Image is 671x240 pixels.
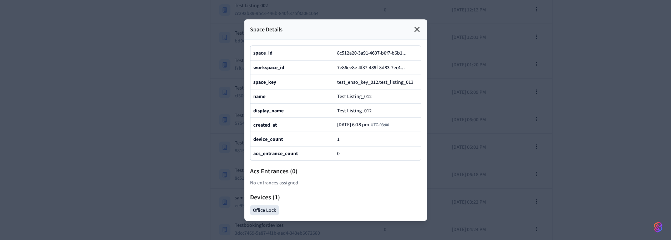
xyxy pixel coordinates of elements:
span: [DATE] 6:18 pm [337,122,369,127]
p: Space Details [250,25,283,34]
b: acs_entrance_count [253,150,298,157]
span: 1 [337,136,340,143]
b: space_id [253,49,273,56]
span: Test Listing_012 [337,107,372,114]
span: test_enso_key_012.test_listing_013 [337,78,413,86]
div: Office Lock [250,205,279,215]
h2: Acs Entrances ( 0 ) [250,166,421,176]
b: created_at [253,121,277,128]
div: America/Sao_Paulo [337,122,389,128]
b: workspace_id [253,64,284,71]
img: SeamLogoGradient.69752ec5.svg [654,221,662,233]
span: Test Listing_012 [337,93,372,100]
span: No entrances assigned [250,179,298,187]
b: space_key [253,78,276,86]
b: display_name [253,107,284,114]
h2: Devices ( 1 ) [250,192,421,202]
button: 8c512a20-3a91-4607-b0f7-b6b1... [336,48,414,57]
span: UTC-03:00 [371,122,389,128]
span: 0 [337,150,340,157]
button: 7e86ee8e-4f37-489f-8d83-7ec4... [336,63,412,72]
b: name [253,93,265,100]
b: device_count [253,136,283,143]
